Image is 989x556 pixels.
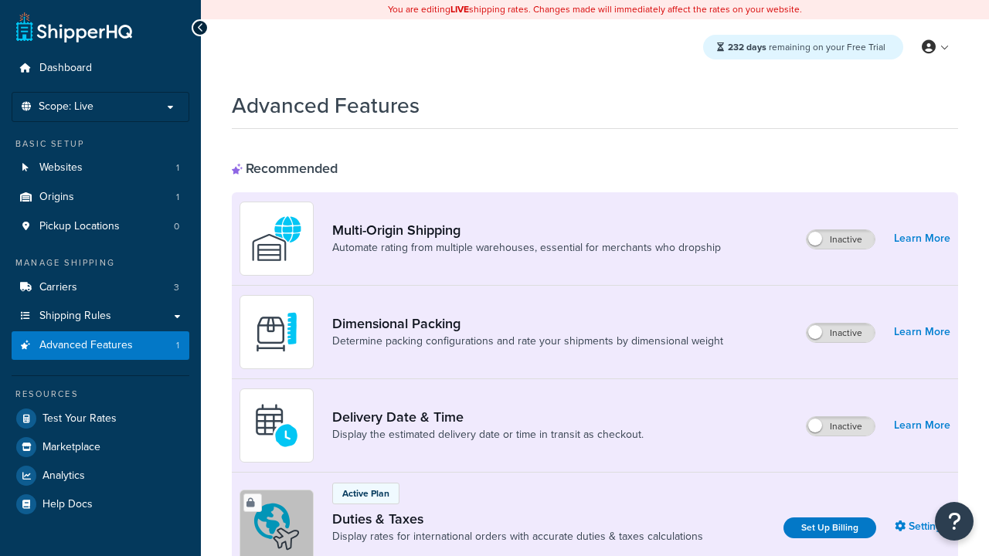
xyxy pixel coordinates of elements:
[332,315,723,332] a: Dimensional Packing
[728,40,885,54] span: remaining on your Free Trial
[12,388,189,401] div: Resources
[12,154,189,182] li: Websites
[895,516,950,537] a: Settings
[39,339,133,352] span: Advanced Features
[332,334,723,349] a: Determine packing configurations and rate your shipments by dimensional weight
[332,427,644,442] a: Display the estimated delivery date or time in transit as checkout.
[250,212,304,266] img: WatD5o0RtDAAAAAElFTkSuQmCC
[332,529,703,544] a: Display rates for international orders with accurate duties & taxes calculations
[12,331,189,360] a: Advanced Features1
[894,321,950,343] a: Learn More
[342,486,389,500] p: Active Plan
[12,462,189,490] a: Analytics
[39,161,83,175] span: Websites
[12,256,189,270] div: Manage Shipping
[39,62,92,75] span: Dashboard
[12,154,189,182] a: Websites1
[728,40,766,54] strong: 232 days
[39,310,111,323] span: Shipping Rules
[12,490,189,518] a: Help Docs
[12,137,189,151] div: Basic Setup
[12,433,189,461] a: Marketplace
[39,220,120,233] span: Pickup Locations
[39,281,77,294] span: Carriers
[42,498,93,511] span: Help Docs
[176,191,179,204] span: 1
[250,398,304,453] img: gfkeb5ejjkALwAAAABJRU5ErkJggg==
[232,90,420,120] h1: Advanced Features
[232,160,338,177] div: Recommended
[12,405,189,432] a: Test Your Rates
[174,281,179,294] span: 3
[807,324,875,342] label: Inactive
[176,161,179,175] span: 1
[332,510,703,527] a: Duties & Taxes
[332,409,644,425] a: Delivery Date & Time
[250,305,304,359] img: DTVBYsAAAAAASUVORK5CYII=
[12,183,189,212] a: Origins1
[12,212,189,241] a: Pickup Locations0
[12,273,189,302] a: Carriers3
[39,191,74,204] span: Origins
[42,441,100,454] span: Marketplace
[935,502,974,541] button: Open Resource Center
[332,240,721,256] a: Automate rating from multiple warehouses, essential for merchants who dropship
[783,517,876,538] a: Set Up Billing
[174,220,179,233] span: 0
[807,230,875,249] label: Inactive
[894,415,950,436] a: Learn More
[12,54,189,83] a: Dashboard
[42,470,85,483] span: Analytics
[450,2,469,16] b: LIVE
[42,412,117,425] span: Test Your Rates
[807,417,875,436] label: Inactive
[894,228,950,249] a: Learn More
[12,273,189,302] li: Carriers
[12,331,189,360] li: Advanced Features
[12,183,189,212] li: Origins
[39,100,93,114] span: Scope: Live
[12,302,189,331] a: Shipping Rules
[176,339,179,352] span: 1
[12,212,189,241] li: Pickup Locations
[332,222,721,239] a: Multi-Origin Shipping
